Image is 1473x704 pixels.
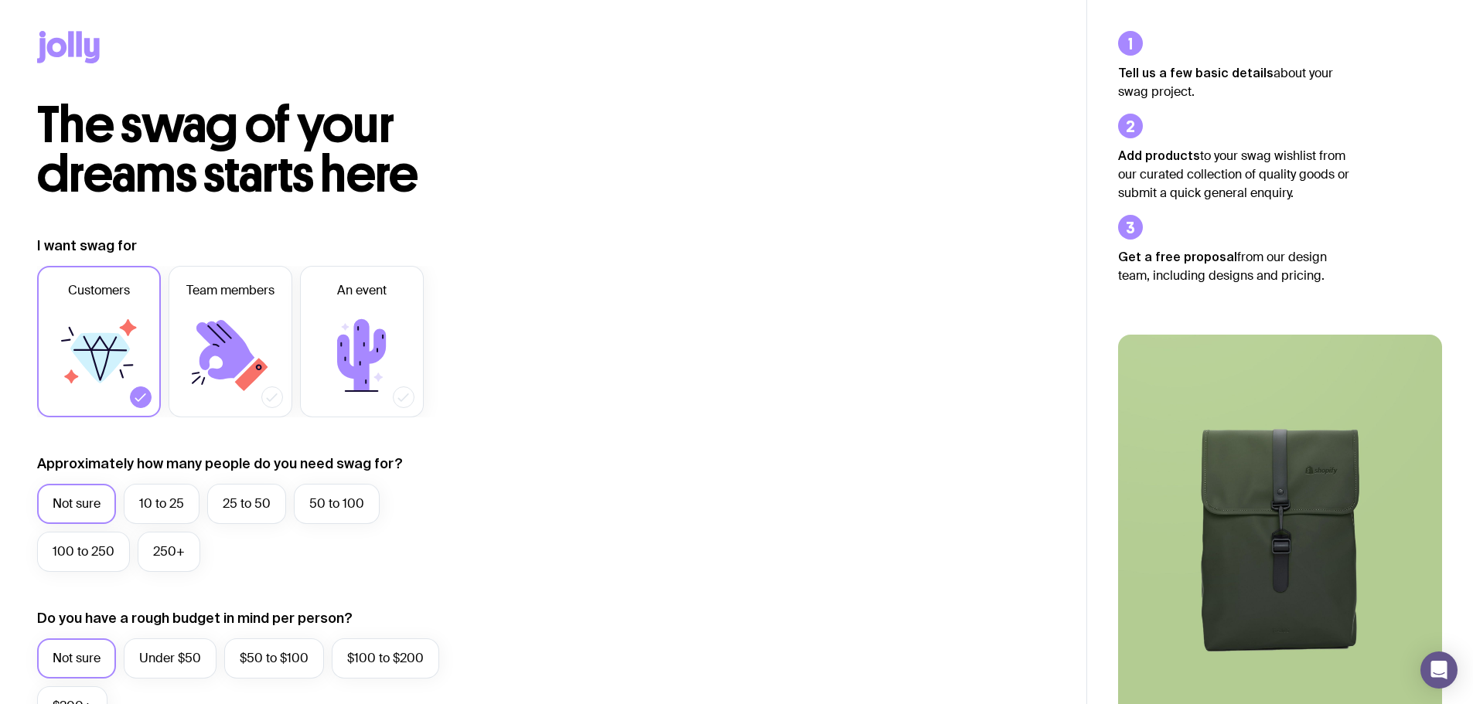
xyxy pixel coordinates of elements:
[37,532,130,572] label: 100 to 250
[68,281,130,300] span: Customers
[207,484,286,524] label: 25 to 50
[1420,651,1458,689] div: Open Intercom Messenger
[124,638,217,678] label: Under $50
[1118,148,1200,162] strong: Add products
[1118,66,1274,80] strong: Tell us a few basic details
[1118,250,1237,264] strong: Get a free proposal
[37,638,116,678] label: Not sure
[1118,247,1350,285] p: from our design team, including designs and pricing.
[37,484,116,524] label: Not sure
[186,281,274,300] span: Team members
[37,609,353,627] label: Do you have a rough budget in mind per person?
[332,638,439,678] label: $100 to $200
[1118,146,1350,202] p: to your swag wishlist from our curated collection of quality goods or submit a quick general enqu...
[1118,63,1350,101] p: about your swag project.
[37,454,403,473] label: Approximately how many people do you need swag for?
[37,94,418,205] span: The swag of your dreams starts here
[138,532,200,572] label: 250+
[337,281,387,300] span: An event
[37,236,137,255] label: I want swag for
[224,638,324,678] label: $50 to $100
[294,484,380,524] label: 50 to 100
[124,484,199,524] label: 10 to 25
